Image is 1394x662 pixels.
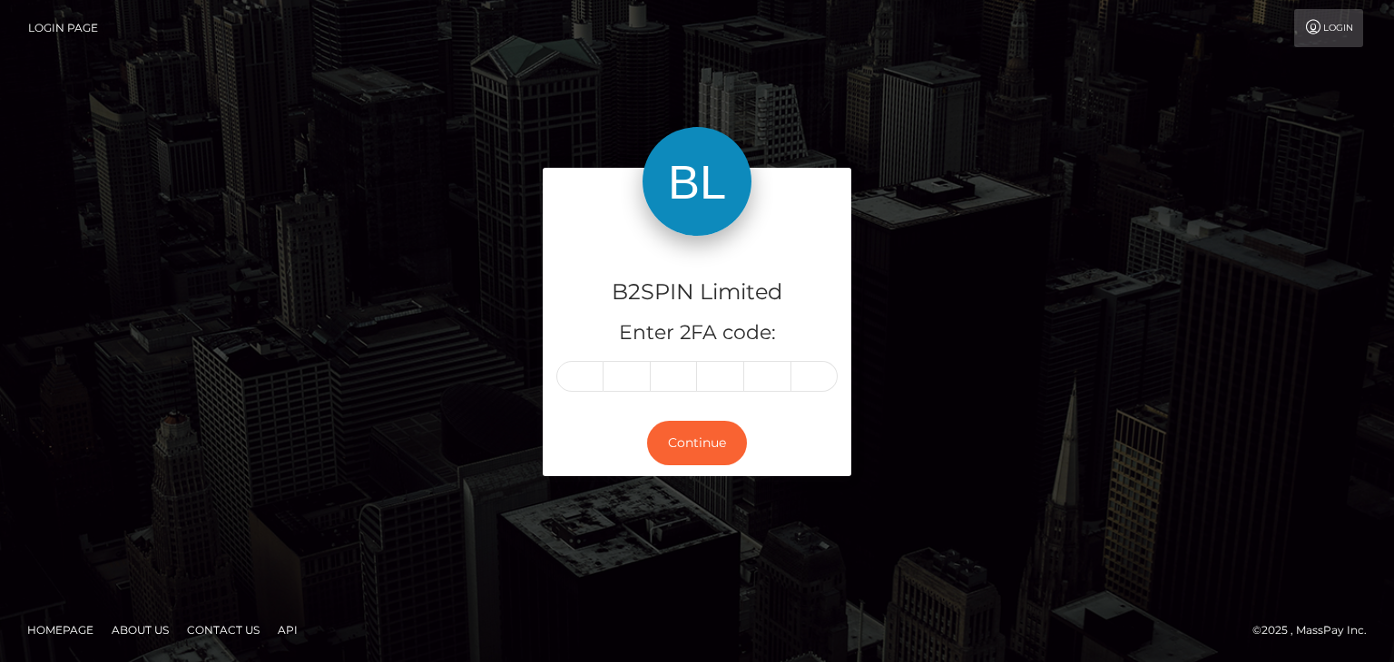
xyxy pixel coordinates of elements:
[556,319,838,347] h5: Enter 2FA code:
[270,616,305,644] a: API
[647,421,747,465] button: Continue
[1294,9,1363,47] a: Login
[643,127,751,236] img: B2SPIN Limited
[180,616,267,644] a: Contact Us
[20,616,101,644] a: Homepage
[556,277,838,308] h4: B2SPIN Limited
[104,616,176,644] a: About Us
[28,9,98,47] a: Login Page
[1252,620,1380,640] div: © 2025 , MassPay Inc.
